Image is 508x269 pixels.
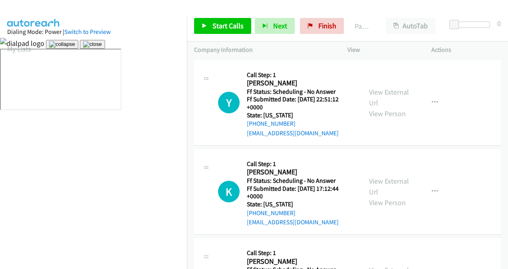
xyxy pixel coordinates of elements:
[347,45,417,55] p: View
[218,181,240,202] h1: K
[247,218,339,226] a: [EMAIL_ADDRESS][DOMAIN_NAME]
[194,18,251,34] a: Start Calls
[318,21,336,30] span: Finish
[355,21,371,32] p: Paused
[247,249,355,257] h5: Call Step: 1
[247,160,355,168] h5: Call Step: 1
[218,92,240,113] div: The call is yet to be attempted
[273,21,287,30] span: Next
[247,177,355,185] h5: Ff Status: Scheduling - No Answer
[212,21,244,30] span: Start Calls
[369,198,406,207] a: View Person
[247,71,355,79] h5: Call Step: 1
[218,92,240,113] h1: Y
[247,129,339,137] a: [EMAIL_ADDRESS][DOMAIN_NAME]
[386,18,435,34] button: AutoTab
[247,95,355,111] h5: Ff Submitted Date: [DATE] 22:51:12 +0000
[218,181,240,202] div: The call is yet to be attempted
[247,120,296,127] a: [PHONE_NUMBER]
[7,27,180,37] div: Dialing Mode: Power |
[7,44,31,53] a: My Lists
[369,109,406,118] a: View Person
[247,209,296,217] a: [PHONE_NUMBER]
[247,257,352,266] h2: [PERSON_NAME]
[247,79,352,88] h2: [PERSON_NAME]
[247,88,355,96] h5: Ff Status: Scheduling - No Answer
[453,22,490,28] div: Delay between calls (in seconds)
[64,28,111,36] a: Switch to Preview
[247,185,355,200] h5: Ff Submitted Date: [DATE] 17:12:44 +0000
[369,176,409,196] a: View External Url
[431,45,501,55] p: Actions
[300,18,344,34] a: Finish
[247,111,355,119] h5: State: [US_STATE]
[247,168,352,177] h2: [PERSON_NAME]
[369,87,409,107] a: View External Url
[194,45,333,55] p: Company Information
[247,200,355,208] h5: State: [US_STATE]
[255,18,295,34] button: Next
[497,18,501,29] div: 0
